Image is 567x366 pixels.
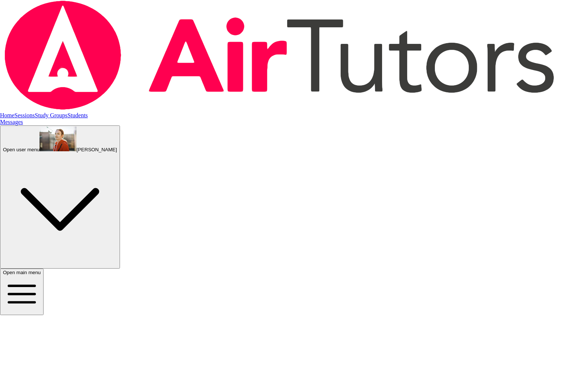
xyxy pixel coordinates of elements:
[68,112,88,118] a: Students
[3,147,39,152] span: Open user menu
[3,270,41,275] span: Open main menu
[76,147,117,152] span: [PERSON_NAME]
[14,112,35,118] a: Sessions
[35,112,67,118] a: Study Groups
